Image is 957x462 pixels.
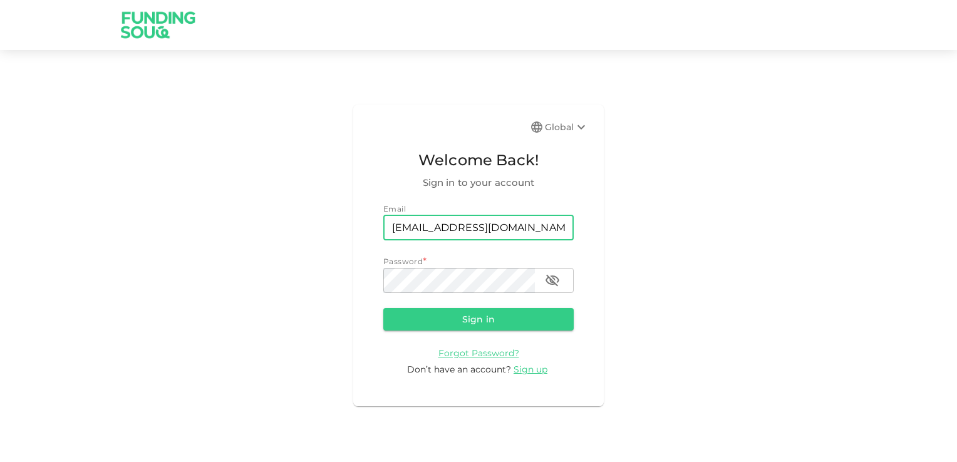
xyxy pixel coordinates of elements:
input: password [383,268,535,293]
span: Password [383,257,423,266]
span: Sign in to your account [383,175,574,190]
a: Forgot Password? [438,347,519,359]
button: Sign in [383,308,574,331]
div: Global [545,120,589,135]
span: Welcome Back! [383,148,574,172]
span: Don’t have an account? [407,364,511,375]
input: email [383,215,574,240]
span: Email [383,204,406,213]
span: Sign up [514,364,547,375]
